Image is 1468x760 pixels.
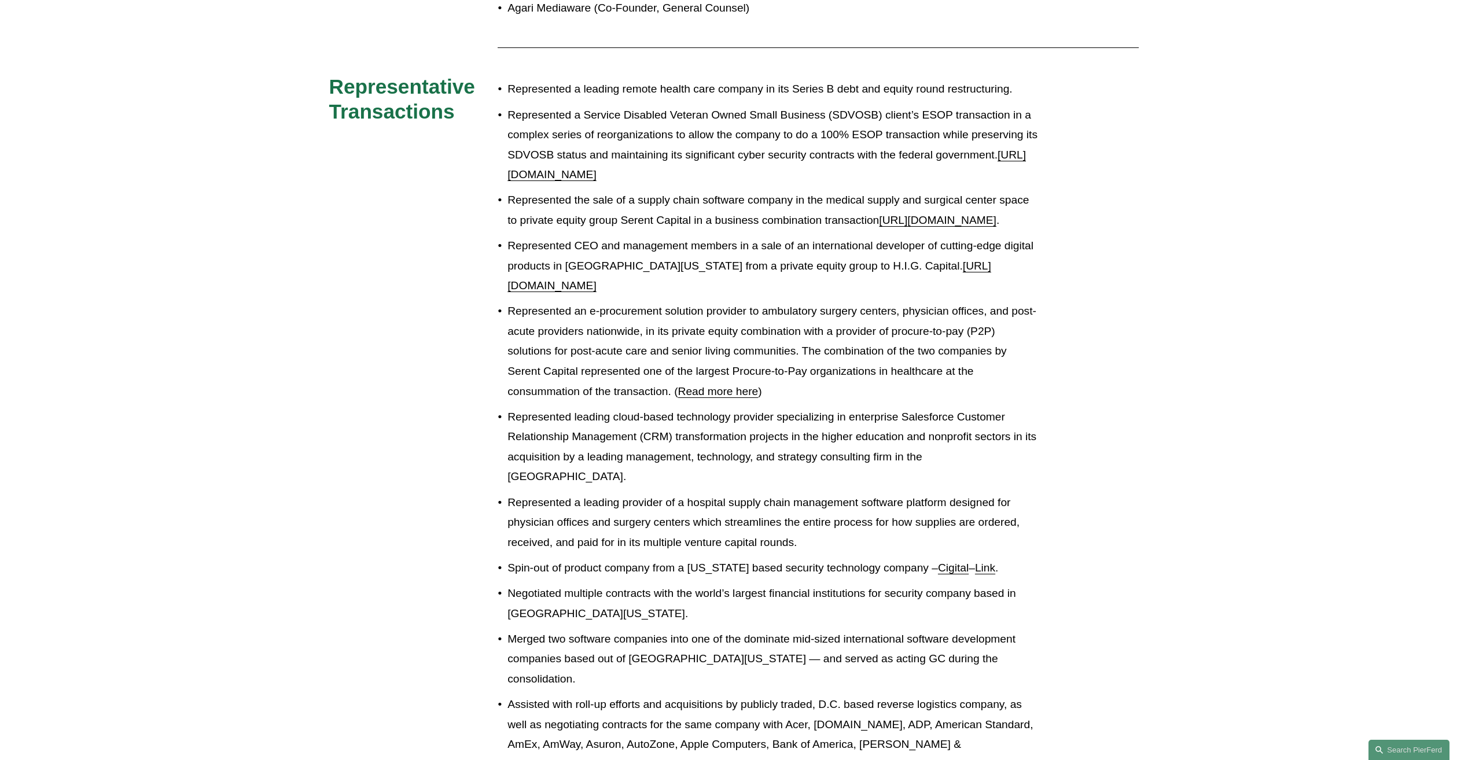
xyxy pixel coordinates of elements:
a: Cigital [938,562,969,574]
p: Represented the sale of a supply chain software company in the medical supply and surgical center... [507,190,1037,230]
a: [URL][DOMAIN_NAME] [507,260,991,292]
p: Represented a leading provider of a hospital supply chain management software platform designed f... [507,493,1037,553]
p: Represented an e-procurement solution provider to ambulatory surgery centers, physician offices, ... [507,301,1037,401]
p: Spin-out of product company from a [US_STATE] based security technology company – – . [507,558,1037,578]
p: Represented a leading remote health care company in its Series B debt and equity round restructur... [507,79,1037,99]
p: Represented leading cloud-based technology provider specializing in enterprise Salesforce Custome... [507,407,1037,487]
a: [URL][DOMAIN_NAME] [879,214,996,226]
p: Merged two software companies into one of the dominate mid-sized international software developme... [507,629,1037,689]
p: Represented CEO and management members in a sale of an international developer of cutting-edge di... [507,236,1037,296]
a: Search this site [1368,740,1449,760]
span: Representative Transactions [329,75,481,123]
p: Represented a Service Disabled Veteran Owned Small Business (SDVOSB) client’s ESOP transaction in... [507,105,1037,185]
a: Link [975,562,995,574]
a: Read more here [678,385,759,397]
p: Negotiated multiple contracts with the world’s largest financial institutions for security compan... [507,584,1037,624]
